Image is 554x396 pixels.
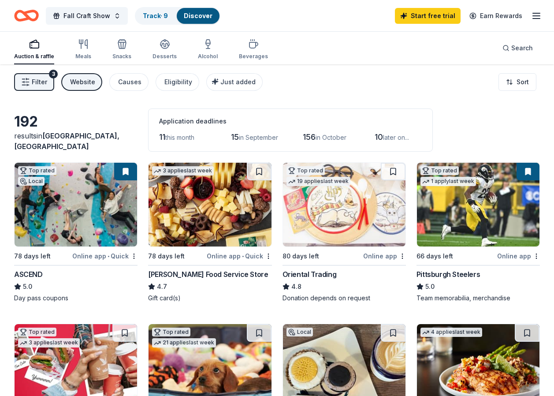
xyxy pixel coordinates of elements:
a: Image for ASCENDTop ratedLocal78 days leftOnline app•QuickASCEND5.0Day pass coupons [14,162,138,303]
button: Meals [75,35,91,64]
div: 21 applies last week [152,338,216,347]
span: • [242,253,244,260]
div: 3 applies last week [18,338,80,347]
a: Track· 9 [143,12,168,19]
a: Discover [184,12,212,19]
span: Filter [32,77,47,87]
button: Sort [498,73,536,91]
div: 3 applies last week [152,166,214,176]
div: Local [18,177,45,186]
div: Oriental Trading [283,269,337,280]
span: [GEOGRAPHIC_DATA], [GEOGRAPHIC_DATA] [14,131,119,151]
div: Top rated [18,166,56,175]
div: Alcohol [198,53,218,60]
button: Search [495,39,540,57]
div: Top rated [18,328,56,336]
div: 80 days left [283,251,319,262]
a: Earn Rewards [464,8,528,24]
div: 78 days left [14,251,51,262]
span: Just added [220,78,256,86]
div: Causes [118,77,141,87]
div: Eligibility [164,77,192,87]
div: Day pass coupons [14,294,138,303]
span: • [108,253,109,260]
span: later on... [383,134,409,141]
div: 19 applies last week [286,177,350,186]
img: Image for ASCEND [15,163,137,247]
span: Fall Craft Show [63,11,110,21]
div: Top rated [286,166,325,175]
span: 4.8 [291,281,301,292]
button: Desserts [152,35,177,64]
button: Track· 9Discover [135,7,220,25]
span: 156 [303,132,316,142]
div: Auction & raffle [14,53,54,60]
div: Website [70,77,95,87]
button: Eligibility [156,73,199,91]
div: Donation depends on request [283,294,406,303]
button: Snacks [112,35,131,64]
div: Gift card(s) [148,294,271,303]
a: Home [14,5,39,26]
span: 15 [231,132,239,142]
span: 4.7 [157,281,167,292]
div: Beverages [239,53,268,60]
span: 5.0 [23,281,32,292]
a: Image for Pittsburgh SteelersTop rated1 applylast week66 days leftOnline appPittsburgh Steelers5.... [416,162,540,303]
div: Desserts [152,53,177,60]
div: 78 days left [148,251,185,262]
div: Online app [363,250,406,262]
button: Filter3 [14,73,54,91]
div: Online app Quick [72,250,138,262]
img: Image for Gordon Food Service Store [149,163,271,247]
button: Beverages [239,35,268,64]
span: 10 [375,132,383,142]
div: Application deadlines [159,116,422,127]
a: Image for Oriental TradingTop rated19 applieslast week80 days leftOnline appOriental Trading4.8Do... [283,162,406,303]
div: Local [286,328,313,336]
div: 192 [14,113,138,131]
div: ASCEND [14,269,43,280]
span: Search [511,43,533,53]
div: Meals [75,53,91,60]
div: results [14,131,138,152]
div: 3 [49,70,58,78]
span: in [14,131,119,151]
div: Team memorabilia, merchandise [416,294,540,303]
div: 1 apply last week [420,177,476,186]
img: Image for Pittsburgh Steelers [417,163,539,247]
button: Just added [206,73,263,91]
button: Alcohol [198,35,218,64]
button: Website [61,73,102,91]
span: in October [316,134,346,141]
div: Online app [497,250,540,262]
div: Top rated [420,166,459,175]
button: Fall Craft Show [46,7,128,25]
span: Sort [517,77,529,87]
div: Top rated [152,328,190,336]
div: 66 days left [416,251,453,262]
div: 4 applies last week [420,328,482,337]
span: in September [239,134,278,141]
div: Snacks [112,53,131,60]
button: Auction & raffle [14,35,54,64]
img: Image for Oriental Trading [283,163,405,247]
a: Image for Gordon Food Service Store3 applieslast week78 days leftOnline app•Quick[PERSON_NAME] Fo... [148,162,271,303]
span: this month [165,134,194,141]
span: 11 [159,132,165,142]
button: Causes [109,73,149,91]
span: 5.0 [425,281,435,292]
div: Pittsburgh Steelers [416,269,480,280]
a: Start free trial [395,8,461,24]
div: [PERSON_NAME] Food Service Store [148,269,268,280]
div: Online app Quick [207,250,272,262]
